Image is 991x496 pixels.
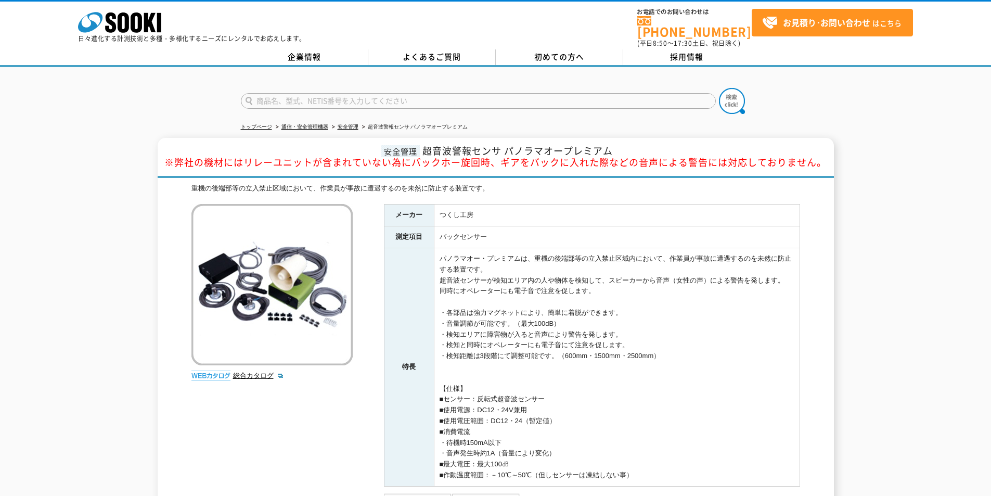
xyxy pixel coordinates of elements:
[241,124,272,130] a: トップページ
[191,371,230,381] img: webカタログ
[434,248,800,487] td: パノラマオー・プレミアムは、重機の後端部等の立入禁止区域内において、作業員が事故に遭遇するのを未然に防止する装置です。 超音波センサーが検知エリア内の人や物体を検知して、スピーカーから音声（女性...
[783,16,870,29] strong: お見積り･お問い合わせ
[191,183,800,194] div: 重機の後端部等の立入禁止区域において、作業員が事故に遭遇するのを未然に防止する装置です。
[623,49,751,65] a: 採用情報
[338,124,358,130] a: 安全管理
[281,124,328,130] a: 通信・安全管理機器
[434,226,800,248] td: バックセンサー
[637,16,752,37] a: [PHONE_NUMBER]
[384,248,434,487] th: 特長
[674,39,692,48] span: 17:30
[637,9,752,15] span: お電話でのお問い合わせは
[78,35,306,42] p: 日々進化する計測技術と多種・多様化するニーズにレンタルでお応えします。
[534,51,584,62] span: 初めての方へ
[360,122,468,133] li: 超音波警報センサ パノラマオープレミアム
[762,15,902,31] span: はこちら
[164,155,827,169] span: ※弊社の機材にはリレーユニットが含まれていない為にバックホー旋回時、ギアをバックに入れた際などの音声による警告には対応しておりません。
[233,372,284,379] a: 総合カタログ
[241,93,716,109] input: 商品名、型式、NETIS番号を入力してください
[381,145,420,157] span: 安全管理
[653,39,667,48] span: 8:50
[384,226,434,248] th: 測定項目
[719,88,745,114] img: btn_search.png
[241,49,368,65] a: 企業情報
[637,39,740,48] span: (平日 ～ 土日、祝日除く)
[752,9,913,36] a: お見積り･お問い合わせはこちら
[368,49,496,65] a: よくあるご質問
[384,205,434,226] th: メーカー
[164,144,827,169] span: 超音波警報センサ パノラマオープレミアム
[434,205,800,226] td: つくし工房
[191,204,353,365] img: 超音波警報センサ パノラマオープレミアム
[496,49,623,65] a: 初めての方へ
